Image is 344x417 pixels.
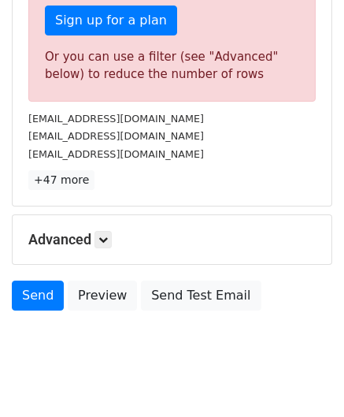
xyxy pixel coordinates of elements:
a: Send [12,281,64,311]
small: [EMAIL_ADDRESS][DOMAIN_NAME] [28,113,204,125]
a: +47 more [28,170,94,190]
h5: Advanced [28,231,316,248]
a: Preview [68,281,137,311]
small: [EMAIL_ADDRESS][DOMAIN_NAME] [28,130,204,142]
a: Send Test Email [141,281,261,311]
div: Or you can use a filter (see "Advanced" below) to reduce the number of rows [45,48,299,84]
a: Sign up for a plan [45,6,177,35]
small: [EMAIL_ADDRESS][DOMAIN_NAME] [28,148,204,160]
